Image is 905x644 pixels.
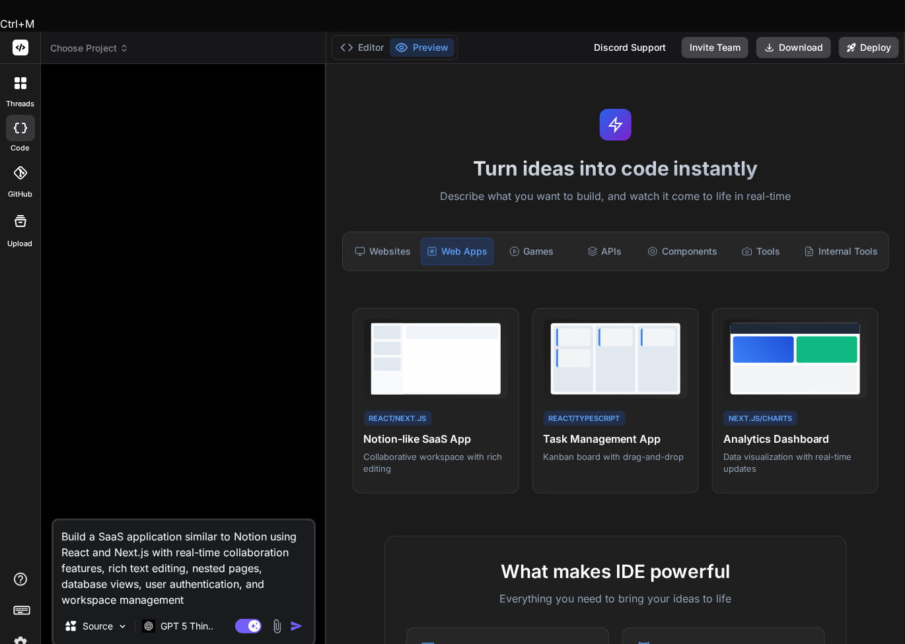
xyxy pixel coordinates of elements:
[839,37,899,58] button: Deploy
[334,188,897,205] p: Describe what you want to build, and watch it come to life in real-time
[406,558,825,585] h2: What makes IDE powerful
[390,38,454,57] button: Preview
[270,619,285,634] img: attachment
[723,411,797,426] div: Next.js/Charts
[334,156,897,180] h1: Turn ideas into code instantly
[83,620,113,633] p: Source
[642,238,723,265] div: Components
[544,431,688,447] h4: Task Management App
[496,238,567,265] div: Games
[569,238,640,265] div: APIs
[364,451,508,474] p: Collaborative workspace with rich editing
[11,143,30,154] label: code
[364,411,432,426] div: React/Next.js
[161,620,213,633] p: GPT 5 Thin..
[142,620,155,632] img: GPT 5 Thinking High
[335,38,390,57] button: Editor
[723,451,867,474] p: Data visualization with real-time updates
[799,238,883,265] div: Internal Tools
[290,620,303,633] img: icon
[8,189,32,200] label: GitHub
[117,621,128,632] img: Pick Models
[6,98,34,110] label: threads
[364,431,508,447] h4: Notion-like SaaS App
[421,238,493,265] div: Web Apps
[544,411,626,426] div: React/TypeScript
[406,591,825,606] p: Everything you need to bring your ideas to life
[544,451,688,463] p: Kanban board with drag-and-drop
[8,238,33,249] label: Upload
[50,42,129,55] span: Choose Project
[586,37,674,58] div: Discord Support
[348,238,419,265] div: Websites
[682,37,748,58] button: Invite Team
[756,37,831,58] button: Download
[725,238,796,265] div: Tools
[723,431,867,447] h4: Analytics Dashboard
[54,521,314,608] textarea: Build a SaaS application similar to Notion using React and Next.js with real-time collaboration f...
